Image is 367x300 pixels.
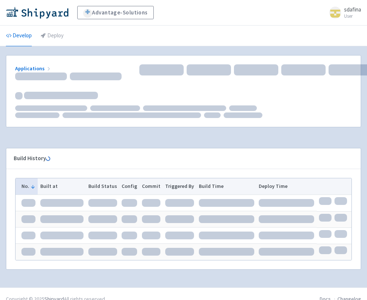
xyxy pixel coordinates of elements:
th: Build Time [196,178,256,195]
img: Shipyard logo [6,7,68,18]
a: Deploy [41,26,64,46]
a: Advantage-Solutions [77,6,154,19]
th: Commit [140,178,163,195]
th: Config [119,178,140,195]
a: Applications [15,65,52,72]
th: Triggered By [163,178,197,195]
div: Build History [14,154,341,163]
small: User [344,14,361,18]
button: No. [21,182,35,190]
th: Build Status [86,178,119,195]
a: Develop [6,26,32,46]
a: sdafina User [325,7,361,18]
th: Built at [38,178,86,195]
span: sdafina [344,6,361,13]
th: Deploy Time [256,178,317,195]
